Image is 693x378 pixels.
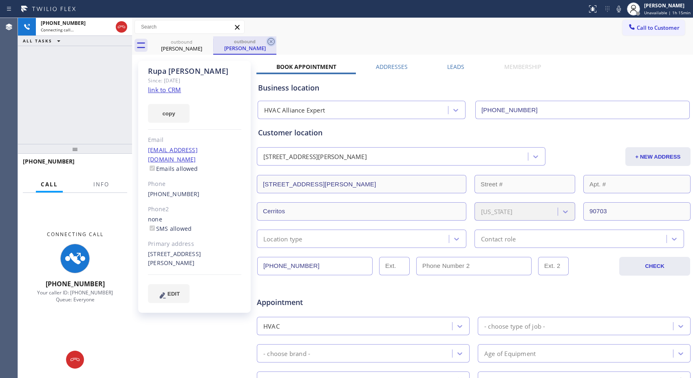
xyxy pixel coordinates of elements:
[116,21,127,33] button: Hang up
[583,202,691,221] input: ZIP
[257,202,466,221] input: City
[23,157,75,165] span: [PHONE_NUMBER]
[41,181,58,188] span: Call
[475,101,690,119] input: Phone Number
[637,24,680,31] span: Call to Customer
[622,20,685,35] button: Call to Customer
[214,36,276,54] div: Rupa Palejwala
[263,234,302,243] div: Location type
[263,349,310,358] div: - choose brand -
[214,38,276,44] div: outbound
[148,135,241,145] div: Email
[88,177,114,192] button: Info
[484,321,545,331] div: - choose type of job -
[151,45,212,52] div: [PERSON_NAME]
[168,291,180,297] span: EDIT
[148,250,241,268] div: [STREET_ADDRESS][PERSON_NAME]
[257,175,466,193] input: Address
[583,175,691,193] input: Apt. #
[625,147,691,166] button: + NEW ADDRESS
[37,289,113,303] span: Your caller ID: [PHONE_NUMBER] Queue: Everyone
[264,106,325,115] div: HVAC Alliance Expert
[151,39,212,45] div: outbound
[46,279,105,288] span: [PHONE_NUMBER]
[376,63,408,71] label: Addresses
[257,297,400,308] span: Appointment
[148,239,241,249] div: Primary address
[258,82,689,93] div: Business location
[644,2,691,9] div: [PERSON_NAME]
[263,152,367,161] div: [STREET_ADDRESS][PERSON_NAME]
[148,76,241,85] div: Since: [DATE]
[151,36,212,55] div: Rupa Palejwala
[148,225,192,232] label: SMS allowed
[36,177,63,192] button: Call
[276,63,336,71] label: Book Appointment
[257,257,373,275] input: Phone Number
[93,181,109,188] span: Info
[66,351,84,369] button: Hang up
[148,190,200,198] a: [PHONE_NUMBER]
[41,27,74,33] span: Connecting call…
[148,86,181,94] a: link to CRM
[148,104,190,123] button: copy
[148,215,241,234] div: none
[481,234,516,243] div: Contact role
[41,20,86,27] span: [PHONE_NUMBER]
[150,166,155,171] input: Emails allowed
[484,349,536,358] div: Age of Equipment
[416,257,532,275] input: Phone Number 2
[538,257,569,275] input: Ext. 2
[258,127,689,138] div: Customer location
[148,146,198,163] a: [EMAIL_ADDRESS][DOMAIN_NAME]
[475,175,575,193] input: Street #
[148,179,241,189] div: Phone
[379,257,410,275] input: Ext.
[447,63,464,71] label: Leads
[148,66,241,76] div: Rupa [PERSON_NAME]
[263,321,280,331] div: HVAC
[613,3,625,15] button: Mute
[504,63,541,71] label: Membership
[18,36,68,46] button: ALL TASKS
[23,38,52,44] span: ALL TASKS
[148,284,190,303] button: EDIT
[619,257,690,276] button: CHECK
[47,231,104,238] span: Connecting Call
[148,205,241,214] div: Phone2
[148,165,198,172] label: Emails allowed
[214,44,276,52] div: [PERSON_NAME]
[644,10,691,15] span: Unavailable | 1h 15min
[135,20,244,33] input: Search
[150,225,155,231] input: SMS allowed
